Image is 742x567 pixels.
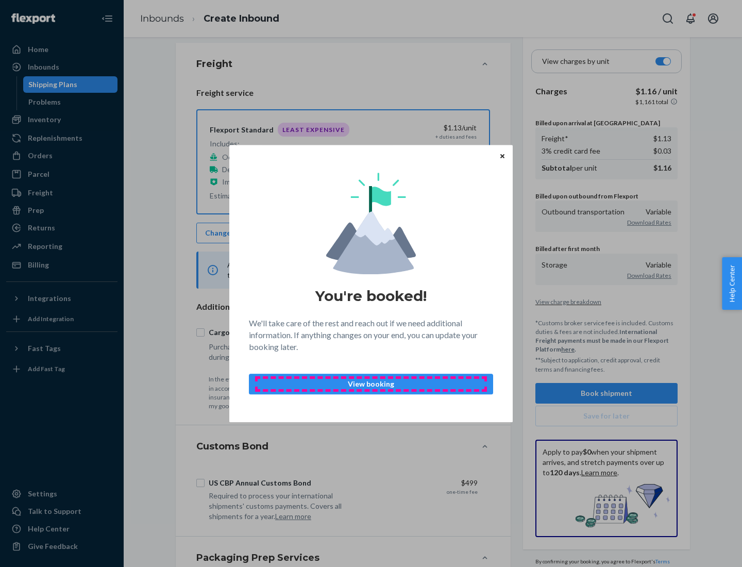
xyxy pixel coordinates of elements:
p: View booking [258,379,484,389]
button: View booking [249,374,493,394]
p: We'll take care of the rest and reach out if we need additional information. If anything changes ... [249,318,493,353]
button: Close [497,150,508,161]
img: svg+xml,%3Csvg%20viewBox%3D%220%200%20174%20197%22%20fill%3D%22none%22%20xmlns%3D%22http%3A%2F%2F... [326,173,416,274]
h1: You're booked! [315,287,427,305]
